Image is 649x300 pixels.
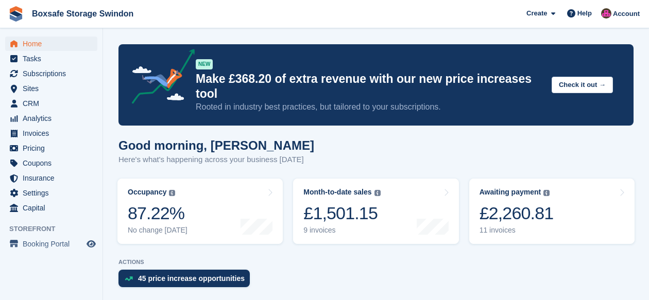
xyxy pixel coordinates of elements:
[118,154,314,166] p: Here's what's happening across your business [DATE]
[5,156,97,170] a: menu
[128,226,187,235] div: No change [DATE]
[28,5,138,22] a: Boxsafe Storage Swindon
[123,49,195,108] img: price-adjustments-announcement-icon-8257ccfd72463d97f412b2fc003d46551f7dbcb40ab6d574587a9cd5c0d94...
[552,77,613,94] button: Check it out →
[5,186,97,200] a: menu
[23,81,84,96] span: Sites
[5,81,97,96] a: menu
[480,203,554,224] div: £2,260.81
[138,274,245,283] div: 45 price increase opportunities
[480,226,554,235] div: 11 invoices
[5,141,97,155] a: menu
[196,72,543,101] p: Make £368.20 of extra revenue with our new price increases tool
[23,156,84,170] span: Coupons
[23,141,84,155] span: Pricing
[5,37,97,51] a: menu
[543,190,550,196] img: icon-info-grey-7440780725fd019a000dd9b08b2336e03edf1995a4989e88bcd33f0948082b44.svg
[196,59,213,69] div: NEW
[374,190,381,196] img: icon-info-grey-7440780725fd019a000dd9b08b2336e03edf1995a4989e88bcd33f0948082b44.svg
[9,224,103,234] span: Storefront
[118,138,314,152] h1: Good morning, [PERSON_NAME]
[469,179,635,244] a: Awaiting payment £2,260.81 11 invoices
[526,8,547,19] span: Create
[196,101,543,113] p: Rooted in industry best practices, but tailored to your subscriptions.
[118,259,634,266] p: ACTIONS
[23,186,84,200] span: Settings
[303,226,380,235] div: 9 invoices
[23,171,84,185] span: Insurance
[5,96,97,111] a: menu
[5,126,97,140] a: menu
[5,66,97,81] a: menu
[303,203,380,224] div: £1,501.15
[23,111,84,126] span: Analytics
[125,276,133,281] img: price_increase_opportunities-93ffe204e8149a01c8c9dc8f82e8f89637d9d84a8eef4429ea346261dce0b2c0.svg
[23,51,84,66] span: Tasks
[85,238,97,250] a: Preview store
[23,96,84,111] span: CRM
[303,188,371,197] div: Month-to-date sales
[577,8,592,19] span: Help
[117,179,283,244] a: Occupancy 87.22% No change [DATE]
[293,179,458,244] a: Month-to-date sales £1,501.15 9 invoices
[118,270,255,292] a: 45 price increase opportunities
[23,201,84,215] span: Capital
[480,188,541,197] div: Awaiting payment
[5,201,97,215] a: menu
[5,111,97,126] a: menu
[8,6,24,22] img: stora-icon-8386f47178a22dfd0bd8f6a31ec36ba5ce8667c1dd55bd0f319d3a0aa187defe.svg
[23,237,84,251] span: Booking Portal
[613,9,640,19] span: Account
[23,66,84,81] span: Subscriptions
[128,203,187,224] div: 87.22%
[23,37,84,51] span: Home
[5,237,97,251] a: menu
[601,8,611,19] img: Philip Matthews
[128,188,166,197] div: Occupancy
[169,190,175,196] img: icon-info-grey-7440780725fd019a000dd9b08b2336e03edf1995a4989e88bcd33f0948082b44.svg
[5,51,97,66] a: menu
[23,126,84,140] span: Invoices
[5,171,97,185] a: menu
